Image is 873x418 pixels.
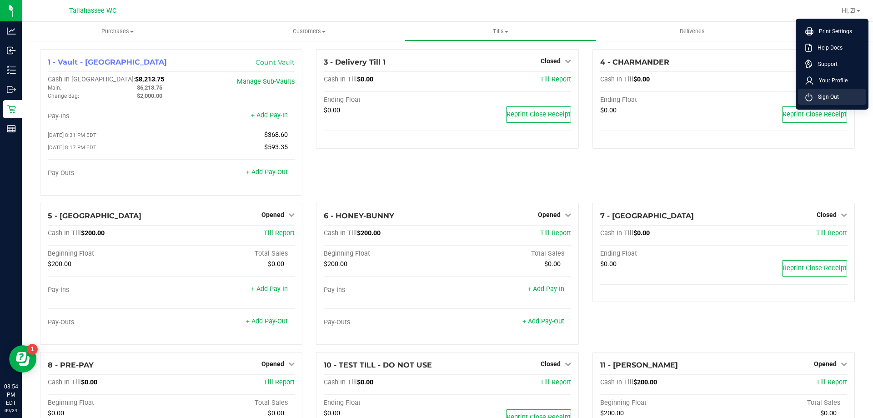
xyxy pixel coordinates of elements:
a: Count Vault [256,58,295,66]
span: $200.00 [600,409,624,417]
span: $0.00 [48,409,64,417]
div: Beginning Float [48,250,171,258]
span: Main: [48,85,61,91]
a: + Add Pay-Out [522,317,564,325]
span: Opened [261,360,284,368]
span: [DATE] 8:17 PM EDT [48,144,96,151]
div: Total Sales [723,399,847,407]
span: $0.00 [357,76,373,83]
a: Till Report [540,378,571,386]
inline-svg: Analytics [7,26,16,35]
span: $593.35 [264,143,288,151]
a: Deliveries [597,22,788,41]
div: Beginning Float [48,399,171,407]
inline-svg: Inventory [7,65,16,75]
span: Closed [541,57,561,65]
span: Reprint Close Receipt [507,111,571,118]
a: Tills [405,22,596,41]
span: $0.00 [600,260,617,268]
span: Deliveries [667,27,717,35]
div: Total Sales [171,399,295,407]
span: 8 - PRE-PAY [48,361,94,369]
span: $368.60 [264,131,288,139]
a: + Add Pay-Out [246,168,288,176]
div: Ending Float [324,399,447,407]
span: 3 - Delivery Till 1 [324,58,386,66]
div: Pay-Ins [48,286,171,294]
span: Cash In Till [600,229,633,237]
a: Till Report [816,378,847,386]
span: $0.00 [324,409,340,417]
span: Customers [214,27,404,35]
span: Cash In Till [324,378,357,386]
a: + Add Pay-In [251,111,288,119]
div: Ending Float [600,250,724,258]
span: $0.00 [268,260,284,268]
div: Pay-Outs [48,318,171,327]
span: Cash In Till [324,76,357,83]
a: Purchases [22,22,213,41]
span: Reprint Close Receipt [783,264,847,272]
span: Cash In Till [600,76,633,83]
p: 03:54 PM EDT [4,383,18,407]
a: Till Report [540,76,571,83]
span: Till Report [264,229,295,237]
span: Opened [814,360,837,368]
span: $200.00 [633,378,657,386]
button: Reprint Close Receipt [506,106,571,123]
span: Tallahassee WC [69,7,116,15]
span: Your Profile [813,76,848,85]
div: Beginning Float [324,250,447,258]
span: Print Settings [813,27,852,36]
span: 6 - HONEY-BUNNY [324,212,394,220]
span: $0.00 [633,229,650,237]
div: Pay-Outs [48,169,171,177]
a: Till Report [816,229,847,237]
a: Support [805,60,863,69]
span: Help Docs [812,43,843,52]
span: $6,213.75 [137,84,162,91]
span: $200.00 [81,229,105,237]
span: 11 - [PERSON_NAME] [600,361,678,369]
span: $0.00 [357,378,373,386]
span: $0.00 [600,106,617,114]
div: Total Sales [171,250,295,258]
span: $0.00 [544,260,561,268]
span: Cash In [GEOGRAPHIC_DATA]: [48,76,135,83]
a: + Add Pay-In [251,285,288,293]
span: 5 - [GEOGRAPHIC_DATA] [48,212,141,220]
inline-svg: Outbound [7,85,16,94]
span: Tills [405,27,596,35]
span: Opened [538,211,561,218]
a: Till Report [264,378,295,386]
span: 7 - [GEOGRAPHIC_DATA] [600,212,694,220]
span: Cash In Till [324,229,357,237]
span: Cash In Till [48,378,81,386]
div: Pay-Ins [324,286,447,294]
span: $8,213.75 [135,76,164,83]
a: Manage Sub-Vaults [237,78,295,86]
span: $0.00 [268,409,284,417]
div: Pay-Ins [48,112,171,121]
li: Sign Out [798,89,866,105]
a: Customers [213,22,405,41]
button: Reprint Close Receipt [782,260,847,277]
span: Hi, Z! [842,7,856,14]
a: Till Report [540,229,571,237]
div: Total Sales [447,250,571,258]
span: Closed [541,360,561,368]
span: 10 - TEST TILL - DO NOT USE [324,361,432,369]
p: 09/24 [4,407,18,414]
span: $200.00 [48,260,71,268]
span: $200.00 [324,260,347,268]
div: Pay-Outs [324,318,447,327]
span: $200.00 [357,229,381,237]
span: $2,000.00 [137,92,162,99]
div: Beginning Float [600,399,724,407]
